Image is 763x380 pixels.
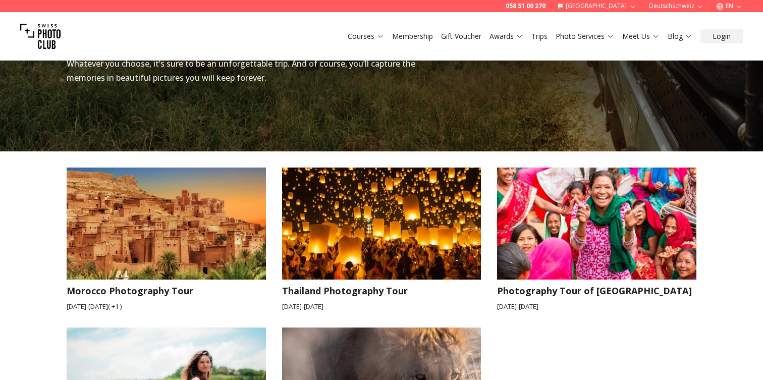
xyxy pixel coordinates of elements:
a: Thailand Photography TourThailand Photography Tour[DATE]-[DATE] [282,168,481,311]
img: Photography Tour of Nepal [487,161,706,285]
p: Whatever you choose, it’s sure to be an unforgettable trip. And of course, you’ll capture the mem... [67,57,454,85]
h3: Thailand Photography Tour [282,284,481,298]
button: Meet Us [618,29,664,43]
a: 058 51 00 270 [506,2,546,10]
small: [DATE] - [DATE] [497,302,696,311]
a: Courses [348,31,384,41]
button: Courses [344,29,388,43]
a: Gift Voucher [441,31,481,41]
button: Login [700,29,743,43]
small: [DATE] - [DATE] [282,302,481,311]
h3: Morocco Photography Tour [67,284,266,298]
button: Photo Services [552,29,618,43]
small: [DATE] - [DATE] ( + 1 ) [67,302,266,311]
a: Photo Services [556,31,614,41]
h3: Photography Tour of [GEOGRAPHIC_DATA] [497,284,696,298]
a: Awards [489,31,523,41]
img: Thailand Photography Tour [282,168,481,280]
button: Trips [527,29,552,43]
a: Meet Us [622,31,660,41]
button: Gift Voucher [437,29,485,43]
img: Morocco Photography Tour [57,161,276,285]
a: Photography Tour of NepalPhotography Tour of [GEOGRAPHIC_DATA][DATE]-[DATE] [497,168,696,311]
button: Awards [485,29,527,43]
a: Blog [668,31,692,41]
img: Swiss photo club [20,16,61,57]
a: Trips [531,31,548,41]
a: Morocco Photography TourMorocco Photography Tour[DATE]-[DATE]( +1 ) [67,168,266,311]
a: Membership [392,31,433,41]
button: Blog [664,29,696,43]
button: Membership [388,29,437,43]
